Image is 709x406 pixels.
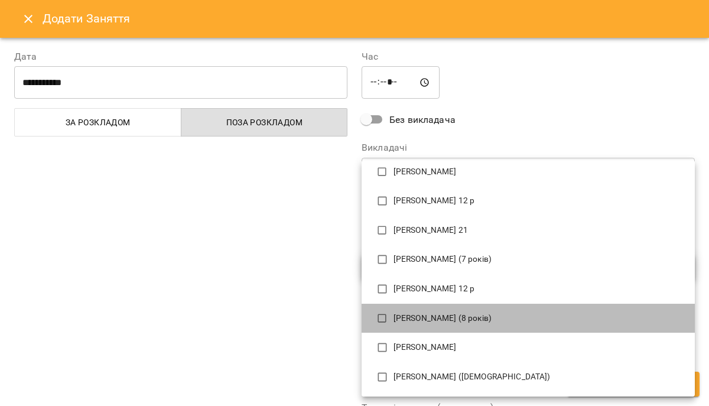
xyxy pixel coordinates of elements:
[393,371,685,383] p: [PERSON_NAME] ([DEMOGRAPHIC_DATA])
[393,254,685,265] p: [PERSON_NAME] (7 років)
[393,195,685,207] p: [PERSON_NAME] 12 р
[393,283,685,295] p: [PERSON_NAME] 12 р
[393,313,685,324] p: [PERSON_NAME] (8 років)
[393,166,685,178] p: [PERSON_NAME]
[393,225,685,236] p: [PERSON_NAME] 21
[393,342,685,353] p: [PERSON_NAME]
